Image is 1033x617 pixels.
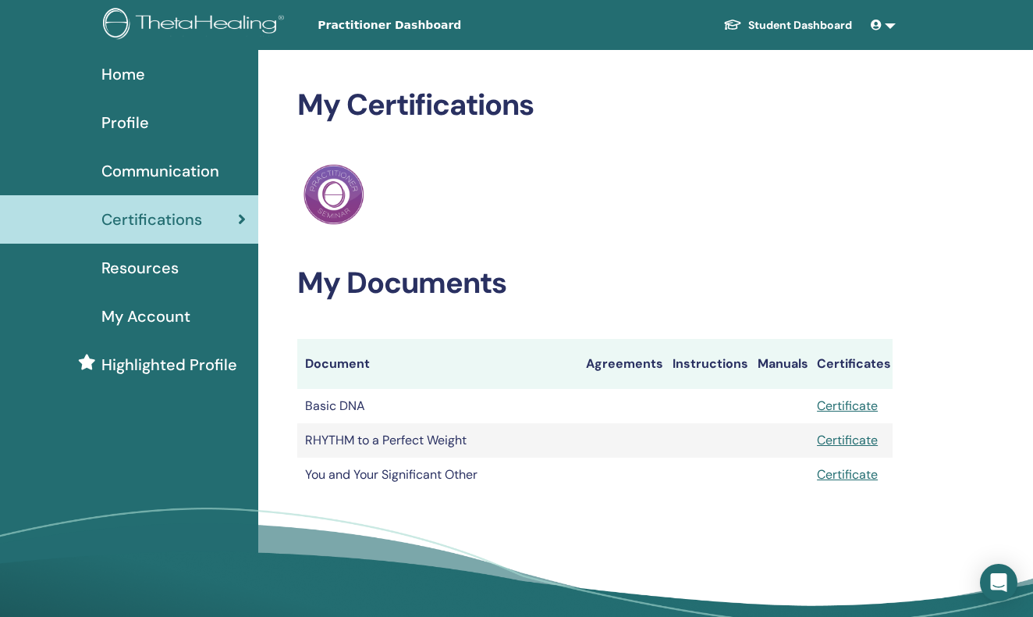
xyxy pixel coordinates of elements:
th: Agreements [578,339,665,389]
div: Open Intercom Messenger [980,564,1017,601]
img: Practitioner [304,164,364,225]
th: Certificates [809,339,893,389]
a: Certificate [817,432,878,448]
th: Manuals [750,339,809,389]
td: You and Your Significant Other [297,458,578,492]
span: My Account [101,305,190,328]
h2: My Documents [297,266,893,301]
h2: My Certifications [297,87,893,123]
span: Communication [101,159,219,183]
a: Student Dashboard [711,11,864,40]
span: Profile [101,111,149,134]
td: RHYTHM to a Perfect Weight [297,423,578,458]
a: Certificate [817,398,878,414]
td: Basic DNA [297,389,578,423]
span: Certifications [101,208,202,231]
th: Instructions [665,339,750,389]
img: graduation-cap-white.svg [723,18,742,31]
span: Practitioner Dashboard [318,17,552,34]
span: Highlighted Profile [101,353,237,376]
span: Home [101,62,145,86]
th: Document [297,339,578,389]
a: Certificate [817,466,878,483]
img: logo.png [103,8,289,43]
span: Resources [101,256,179,280]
